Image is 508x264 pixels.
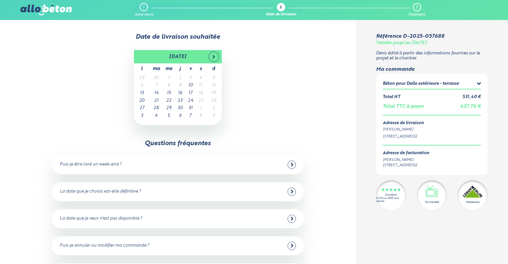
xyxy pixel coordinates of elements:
div: 531,40 € [463,95,481,100]
td: 1 [196,104,206,112]
div: [STREET_ADDRESS] [383,163,429,168]
td: 7 [150,82,163,89]
td: 5 [163,112,175,120]
th: me [163,63,175,74]
td: 26 [206,97,222,105]
div: [PERSON_NAME] [383,127,481,133]
td: 16 [175,89,185,97]
div: Votre devis [134,13,153,17]
div: Puis-je annuler ou modifier ma commande ? [60,243,149,248]
td: 2 [206,104,222,112]
td: 31 [185,104,196,112]
td: 13 [134,89,150,97]
div: Vu à la télé [425,200,439,204]
th: j [175,63,185,74]
div: 2 [280,6,282,10]
td: 6 [175,112,185,120]
td: 1 [163,74,175,82]
div: Béton pour Dalle extérieure - terrasse [383,81,459,86]
td: 19 [206,89,222,97]
td: 30 [150,74,163,82]
td: 3 [185,74,196,82]
td: 12 [206,82,222,89]
div: Partenaire [466,200,479,204]
div: Excellent [385,194,397,197]
td: 2 [175,74,185,82]
div: Puis-je être livré un week-end ? [60,162,122,167]
th: [DATE] [150,50,206,63]
td: 8 [163,82,175,89]
td: 22 [163,97,175,105]
div: La date que je choisis est-elle définitive ? [60,189,141,194]
th: l [134,63,150,74]
td: 23 [175,97,185,105]
td: 21 [150,97,163,105]
td: 15 [163,89,175,97]
div: Adresse de facturation [383,151,429,156]
td: 29 [163,104,175,112]
div: 1 [143,5,144,10]
iframe: Help widget launcher [449,238,501,257]
td: 5 [206,74,222,82]
p: Devis édité à partir des informations fournies sur le projet et le chantier [376,51,488,61]
td: 24 [185,97,196,105]
div: Questions fréquentes [145,140,211,147]
a: 2 Date de livraison [266,3,296,17]
div: Total TTC à payer [383,104,424,109]
div: Valable jusqu'au [DATE] [376,41,427,46]
td: 25 [196,97,206,105]
td: 18 [196,89,206,97]
div: 3 [416,5,417,10]
a: 1 Votre devis [134,3,153,17]
td: 8 [196,112,206,120]
td: 4 [150,112,163,120]
td: 27 [134,104,150,112]
div: Total HT [383,95,400,100]
td: 30 [175,104,185,112]
span: 637,70 € [460,104,481,109]
td: 3 [134,112,150,120]
div: Ma commande [376,66,488,72]
td: 9 [175,82,185,89]
div: Référence D-2025-057688 [376,33,444,39]
td: 6 [134,82,150,89]
div: Adresse de livraison [383,121,481,126]
td: 20 [134,97,150,105]
td: 9 [206,112,222,120]
td: 4 [196,74,206,82]
td: 28 [150,104,163,112]
div: La date que je veux n'est pas disponible ? [60,216,142,221]
div: Date de livraison souhaitée [20,33,335,41]
div: Paiement [408,13,425,17]
th: s [196,63,206,74]
th: v [185,63,196,74]
td: 10 [185,82,196,89]
td: 17 [185,89,196,97]
div: 4.7/5 sur 2300 avis clients [376,197,406,203]
div: [STREET_ADDRESS] [383,134,481,140]
summary: Béton pour Dalle extérieure - terrasse [383,80,481,89]
img: allobéton [20,5,72,15]
td: 14 [150,89,163,97]
td: 11 [196,82,206,89]
a: 3 Paiement [408,3,425,17]
div: [PERSON_NAME] [383,157,429,163]
td: 29 [134,74,150,82]
th: ma [150,63,163,74]
td: 7 [185,112,196,120]
th: d [206,63,222,74]
div: Date de livraison [266,13,296,17]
